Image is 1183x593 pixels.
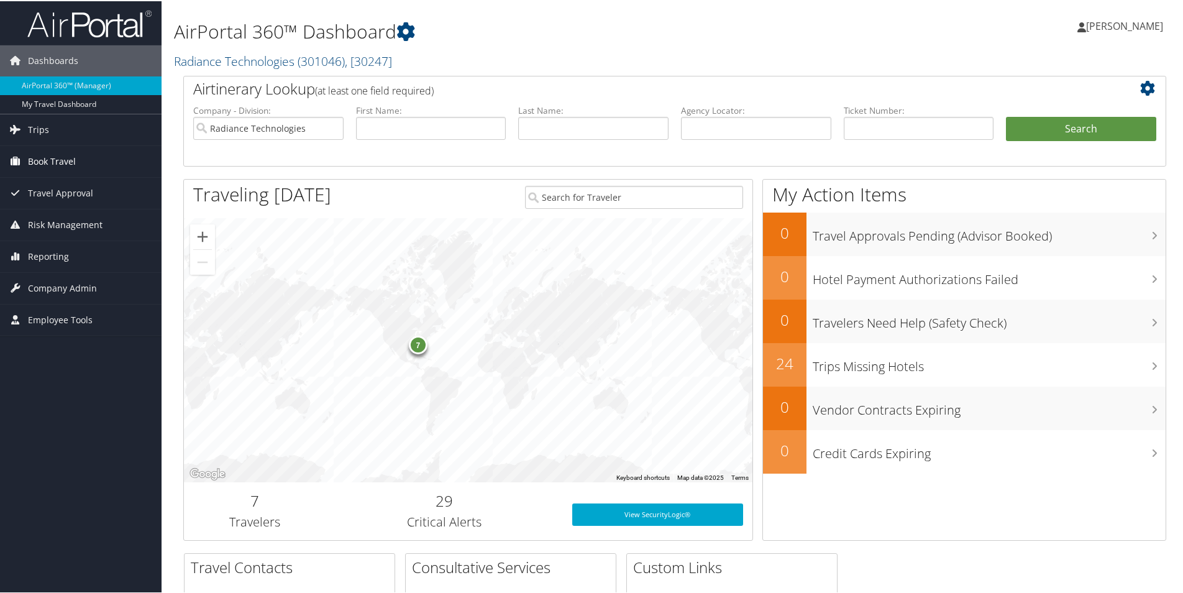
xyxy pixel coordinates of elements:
[193,103,344,116] label: Company - Division:
[28,113,49,144] span: Trips
[190,223,215,248] button: Zoom in
[356,103,506,116] label: First Name:
[731,473,749,480] a: Terms (opens in new tab)
[572,502,743,525] a: View SecurityLogic®
[763,221,806,242] h2: 0
[763,255,1166,298] a: 0Hotel Payment Authorizations Failed
[193,512,317,530] h3: Travelers
[763,308,806,329] h2: 0
[28,303,93,334] span: Employee Tools
[174,17,842,44] h1: AirPortal 360™ Dashboard
[763,352,806,373] h2: 24
[616,472,670,481] button: Keyboard shortcuts
[763,211,1166,255] a: 0Travel Approvals Pending (Advisor Booked)
[813,307,1166,331] h3: Travelers Need Help (Safety Check)
[763,342,1166,385] a: 24Trips Missing Hotels
[813,394,1166,418] h3: Vendor Contracts Expiring
[525,185,743,208] input: Search for Traveler
[315,83,434,96] span: (at least one field required)
[174,52,392,68] a: Radiance Technologies
[813,220,1166,244] h3: Travel Approvals Pending (Advisor Booked)
[763,429,1166,472] a: 0Credit Cards Expiring
[681,103,831,116] label: Agency Locator:
[336,489,554,510] h2: 29
[187,465,228,481] img: Google
[1086,18,1163,32] span: [PERSON_NAME]
[28,272,97,303] span: Company Admin
[409,334,427,353] div: 7
[1077,6,1176,44] a: [PERSON_NAME]
[191,556,395,577] h2: Travel Contacts
[28,44,78,75] span: Dashboards
[813,351,1166,374] h3: Trips Missing Hotels
[193,180,331,206] h1: Traveling [DATE]
[28,145,76,176] span: Book Travel
[677,473,724,480] span: Map data ©2025
[763,180,1166,206] h1: My Action Items
[763,385,1166,429] a: 0Vendor Contracts Expiring
[27,8,152,37] img: airportal-logo.png
[763,265,806,286] h2: 0
[763,298,1166,342] a: 0Travelers Need Help (Safety Check)
[813,264,1166,287] h3: Hotel Payment Authorizations Failed
[1006,116,1156,140] button: Search
[345,52,392,68] span: , [ 30247 ]
[336,512,554,530] h3: Critical Alerts
[763,439,806,460] h2: 0
[763,395,806,416] h2: 0
[633,556,837,577] h2: Custom Links
[190,249,215,274] button: Zoom out
[28,177,93,208] span: Travel Approval
[412,556,616,577] h2: Consultative Services
[518,103,669,116] label: Last Name:
[193,77,1074,98] h2: Airtinerary Lookup
[844,103,994,116] label: Ticket Number:
[28,240,69,271] span: Reporting
[813,438,1166,461] h3: Credit Cards Expiring
[187,465,228,481] a: Open this area in Google Maps (opens a new window)
[193,489,317,510] h2: 7
[28,208,103,239] span: Risk Management
[298,52,345,68] span: ( 301046 )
